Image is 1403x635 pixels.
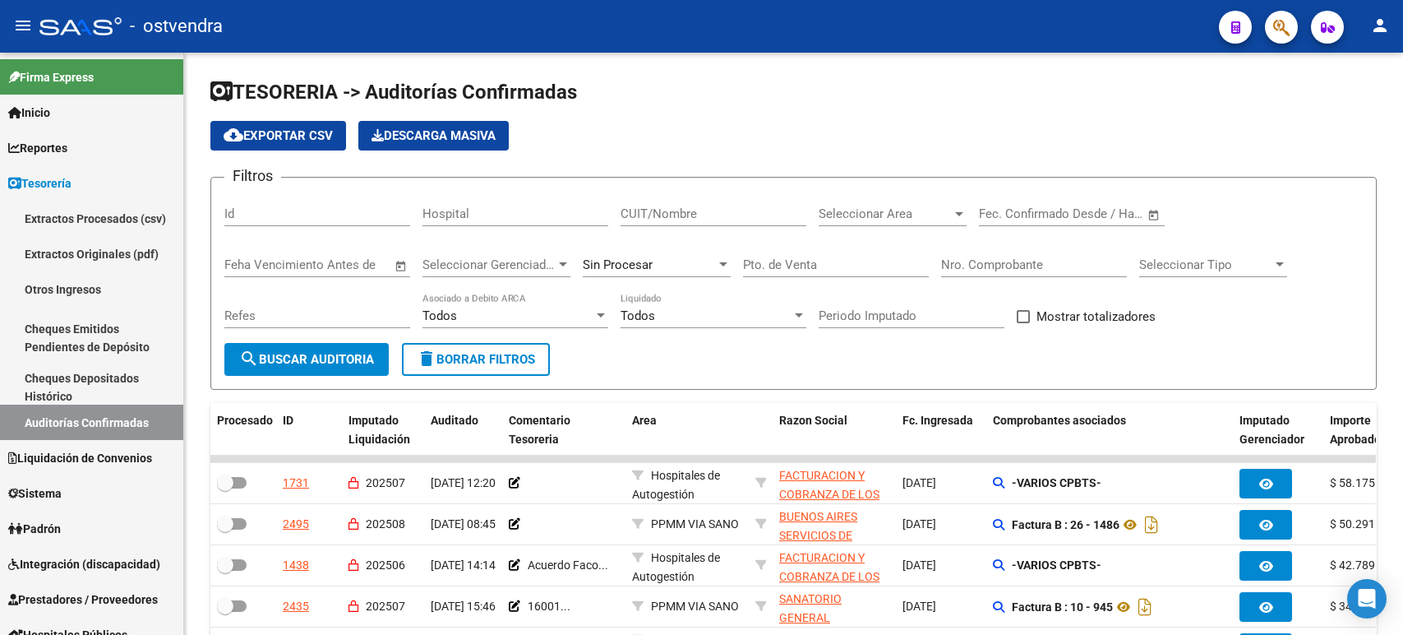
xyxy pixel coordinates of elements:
[8,484,62,503] span: Sistema
[224,343,389,376] button: Buscar Auditoria
[224,128,333,143] span: Exportar CSV
[632,469,720,501] span: Hospitales de Autogestión
[1330,414,1381,446] span: Importe Aprobado
[632,414,657,427] span: Area
[283,556,309,575] div: 1438
[779,590,889,624] div: - 30546127652
[528,600,570,613] span: 16001...
[1012,600,1113,614] strong: Factura B : 10 - 945
[8,555,160,573] span: Integración (discapacidad)
[210,81,577,104] span: TESORERIA -> Auditorías Confirmadas
[1347,579,1387,619] div: Open Intercom Messenger
[283,515,309,534] div: 2495
[902,517,936,531] span: [DATE]
[625,403,749,457] datatable-header-cell: Area
[130,8,223,44] span: - ostvendra
[372,128,496,143] span: Descarga Masiva
[779,551,879,620] span: FACTURACION Y COBRANZA DE LOS EFECTORES PUBLICOS S.E.
[8,591,158,609] span: Prestadores / Proveedores
[239,349,259,368] mat-icon: search
[276,403,342,457] datatable-header-cell: ID
[422,308,457,323] span: Todos
[651,600,739,613] span: PPMM VIA SANO
[1060,206,1140,221] input: Fecha fin
[1145,206,1164,225] button: Open calendar
[902,600,936,613] span: [DATE]
[509,414,570,446] span: Comentario Tesoreria
[8,68,94,86] span: Firma Express
[392,257,411,276] button: Open calendar
[1036,307,1156,327] span: Mostrar totalizadores
[1012,559,1101,572] strong: -VARIOS CPBTS-
[13,16,33,35] mat-icon: menu
[217,414,273,427] span: Procesado
[224,125,243,145] mat-icon: cloud_download
[417,349,436,368] mat-icon: delete
[283,474,309,493] div: 1731
[424,403,502,457] datatable-header-cell: Auditado
[210,121,346,151] button: Exportar CSV
[986,403,1233,457] datatable-header-cell: Comprobantes asociados
[779,414,847,427] span: Razon Social
[283,597,309,616] div: 2435
[342,403,424,457] datatable-header-cell: Imputado Liquidación
[632,551,720,583] span: Hospitales de Autogestión
[993,414,1126,427] span: Comprobantes asociados
[1233,403,1323,457] datatable-header-cell: Imputado Gerenciador
[431,517,496,531] span: [DATE] 08:45
[902,414,973,427] span: Fc. Ingresada
[819,206,952,221] span: Seleccionar Area
[366,517,405,531] span: 202508
[896,403,986,457] datatable-header-cell: Fc. Ingresada
[431,600,496,613] span: [DATE] 15:46
[8,139,67,157] span: Reportes
[431,414,478,427] span: Auditado
[431,559,496,572] span: [DATE] 14:14
[210,403,276,457] datatable-header-cell: Procesado
[773,403,896,457] datatable-header-cell: Razon Social
[366,476,405,489] span: 202507
[358,121,509,151] button: Descarga Masiva
[1012,476,1101,489] strong: -VARIOS CPBTS-
[1139,257,1272,272] span: Seleccionar Tipo
[366,559,405,572] span: 202506
[366,600,405,613] span: 202507
[779,508,889,542] div: - 30707959106
[224,165,281,188] h3: Filtros
[402,343,550,376] button: Borrar Filtros
[283,414,293,427] span: ID
[1012,518,1119,531] strong: Factura B : 26 - 1486
[8,174,72,192] span: Tesorería
[1370,16,1390,35] mat-icon: person
[779,549,889,583] div: - 30715497456
[902,476,936,489] span: [DATE]
[8,449,152,467] span: Liquidación de Convenios
[1239,414,1304,446] span: Imputado Gerenciador
[8,104,50,122] span: Inicio
[779,510,869,579] span: BUENOS AIRES SERVICIOS DE SALUD BASA S.A. UTE
[502,403,625,457] datatable-header-cell: Comentario Tesoreria
[583,257,653,272] span: Sin Procesar
[422,257,556,272] span: Seleccionar Gerenciador
[528,559,608,572] span: Acuerdo Faco...
[239,352,374,367] span: Buscar Auditoria
[779,466,889,501] div: - 30715497456
[979,206,1045,221] input: Fecha inicio
[8,520,61,538] span: Padrón
[348,414,410,446] span: Imputado Liquidación
[417,352,535,367] span: Borrar Filtros
[1134,594,1156,620] i: Descargar documento
[779,469,879,538] span: FACTURACION Y COBRANZA DE LOS EFECTORES PUBLICOS S.E.
[651,517,739,531] span: PPMM VIA SANO
[902,559,936,572] span: [DATE]
[1141,512,1162,538] i: Descargar documento
[358,121,509,151] app-download-masive: Descarga masiva de comprobantes (adjuntos)
[621,308,655,323] span: Todos
[431,476,496,489] span: [DATE] 12:20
